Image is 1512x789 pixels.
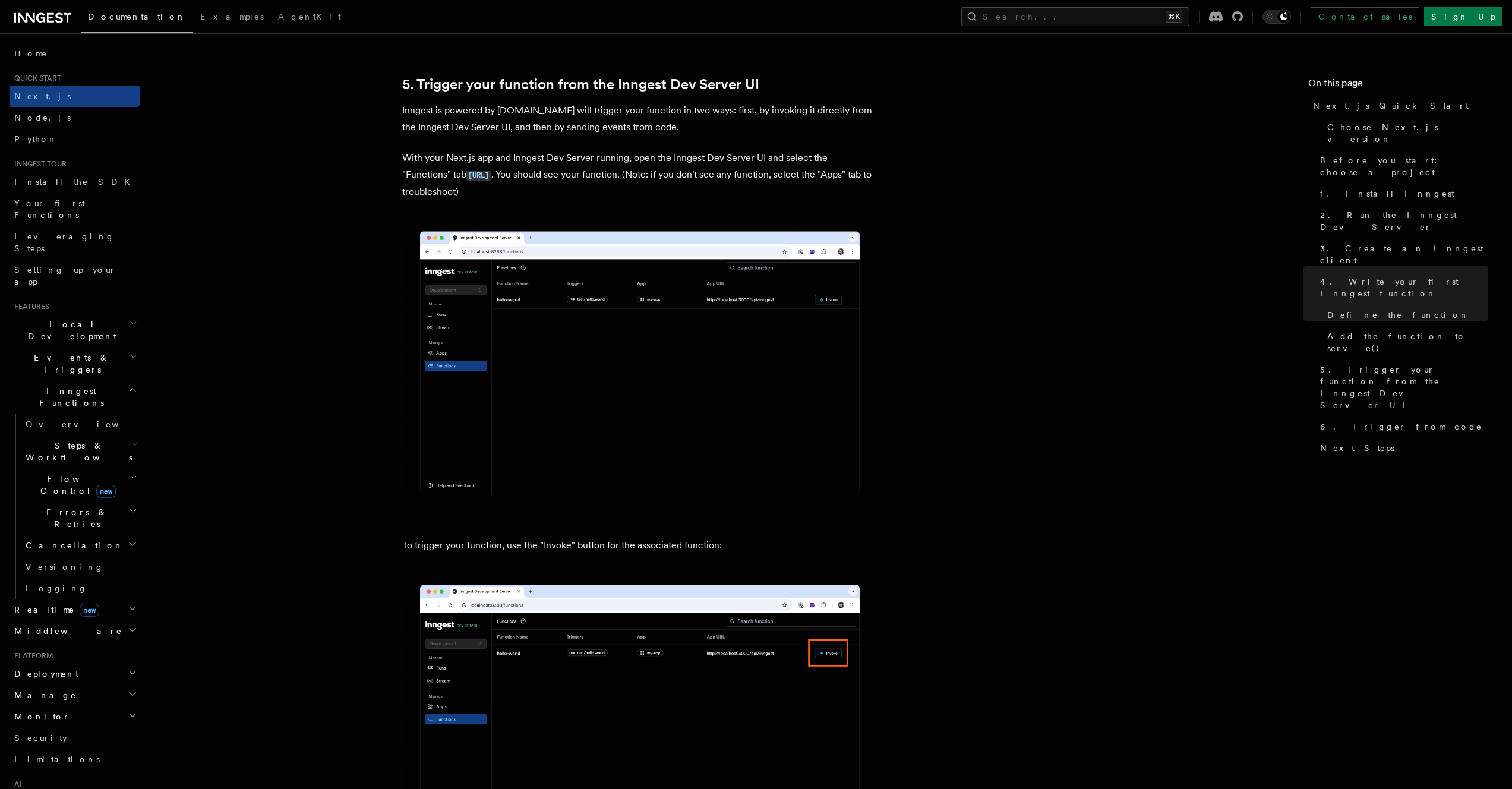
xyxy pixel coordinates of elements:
[10,159,67,169] span: Inngest tour
[10,689,77,701] span: Manage
[1320,276,1488,299] span: 4. Write your first Inngest function
[14,134,58,144] span: Python
[14,755,100,764] span: Limitations
[21,506,129,530] span: Errors & Retries
[14,265,116,286] span: Setting up your app
[10,226,140,259] a: Leveraging Steps
[10,604,99,616] span: Realtime
[10,86,140,107] a: Next.js
[10,318,130,342] span: Local Development
[1327,330,1488,354] span: Add the function to serve()
[10,128,140,150] a: Python
[81,4,193,33] a: Documentation
[21,468,140,501] button: Flow Controlnew
[88,12,186,21] span: Documentation
[1315,150,1488,183] a: Before you start: choose a project
[1320,242,1488,266] span: 3. Create an Inngest client
[10,385,128,409] span: Inngest Functions
[1424,7,1502,26] a: Sign Up
[271,4,348,32] a: AgentKit
[26,562,104,572] span: Versioning
[26,583,87,593] span: Logging
[21,473,131,497] span: Flow Control
[1311,7,1419,26] a: Contact sales
[10,711,70,722] span: Monitor
[1308,76,1488,95] h4: On this page
[402,150,877,200] p: With your Next.js app and Inngest Dev Server running, open the Inngest Dev Server UI and select t...
[1308,95,1488,116] a: Next.js Quick Start
[14,177,137,187] span: Install the SDK
[1315,359,1488,416] a: 5. Trigger your function from the Inngest Dev Server UI
[14,198,85,220] span: Your first Functions
[1320,421,1482,433] span: 6. Trigger from code
[1327,121,1488,145] span: Choose Next.js version
[1315,204,1488,238] a: 2. Run the Inngest Dev Server
[10,43,140,64] a: Home
[1315,437,1488,459] a: Next Steps
[1322,326,1488,359] a: Add the function to serve()
[278,12,341,21] span: AgentKit
[14,91,71,101] span: Next.js
[10,779,22,789] span: AI
[193,4,271,32] a: Examples
[1322,304,1488,326] a: Define the function
[10,302,49,311] span: Features
[1322,116,1488,150] a: Choose Next.js version
[200,12,264,21] span: Examples
[10,314,140,347] button: Local Development
[10,352,130,375] span: Events & Triggers
[10,107,140,128] a: Node.js
[21,539,124,551] span: Cancellation
[10,599,140,620] button: Realtimenew
[10,727,140,749] a: Security
[10,668,78,680] span: Deployment
[10,259,140,292] a: Setting up your app
[14,232,115,253] span: Leveraging Steps
[10,414,140,599] div: Inngest Functions
[1315,238,1488,271] a: 3. Create an Inngest client
[10,620,140,642] button: Middleware
[10,192,140,226] a: Your first Functions
[1313,100,1469,112] span: Next.js Quick Start
[402,102,877,135] p: Inngest is powered by [DOMAIN_NAME] will trigger your function in two ways: first, by invoking it...
[961,7,1189,26] button: Search...⌘K
[21,501,140,535] button: Errors & Retries
[10,749,140,770] a: Limitations
[1320,188,1454,200] span: 1. Install Inngest
[1315,416,1488,437] a: 6. Trigger from code
[1166,11,1182,23] kbd: ⌘K
[10,706,140,727] button: Monitor
[10,171,140,192] a: Install the SDK
[1315,183,1488,204] a: 1. Install Inngest
[14,48,48,59] span: Home
[466,169,491,180] a: [URL]
[14,733,67,743] span: Security
[96,485,116,498] span: new
[10,625,122,637] span: Middleware
[1315,271,1488,304] a: 4. Write your first Inngest function
[1320,364,1488,411] span: 5. Trigger your function from the Inngest Dev Server UI
[21,535,140,556] button: Cancellation
[1320,442,1394,454] span: Next Steps
[402,76,759,93] a: 5. Trigger your function from the Inngest Dev Server UI
[402,537,877,554] p: To trigger your function, use the "Invoke" button for the associated function:
[402,219,877,518] img: Inngest Dev Server web interface's functions tab with functions listed
[10,651,53,661] span: Platform
[10,663,140,684] button: Deployment
[10,347,140,380] button: Events & Triggers
[21,414,140,435] a: Overview
[1262,10,1291,24] button: Toggle dark mode
[466,171,491,181] code: [URL]
[26,419,148,429] span: Overview
[10,380,140,414] button: Inngest Functions
[1320,209,1488,233] span: 2. Run the Inngest Dev Server
[1327,309,1469,321] span: Define the function
[1320,154,1488,178] span: Before you start: choose a project
[10,74,61,83] span: Quick start
[21,577,140,599] a: Logging
[10,684,140,706] button: Manage
[80,604,99,617] span: new
[14,113,71,122] span: Node.js
[21,440,132,463] span: Steps & Workflows
[21,556,140,577] a: Versioning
